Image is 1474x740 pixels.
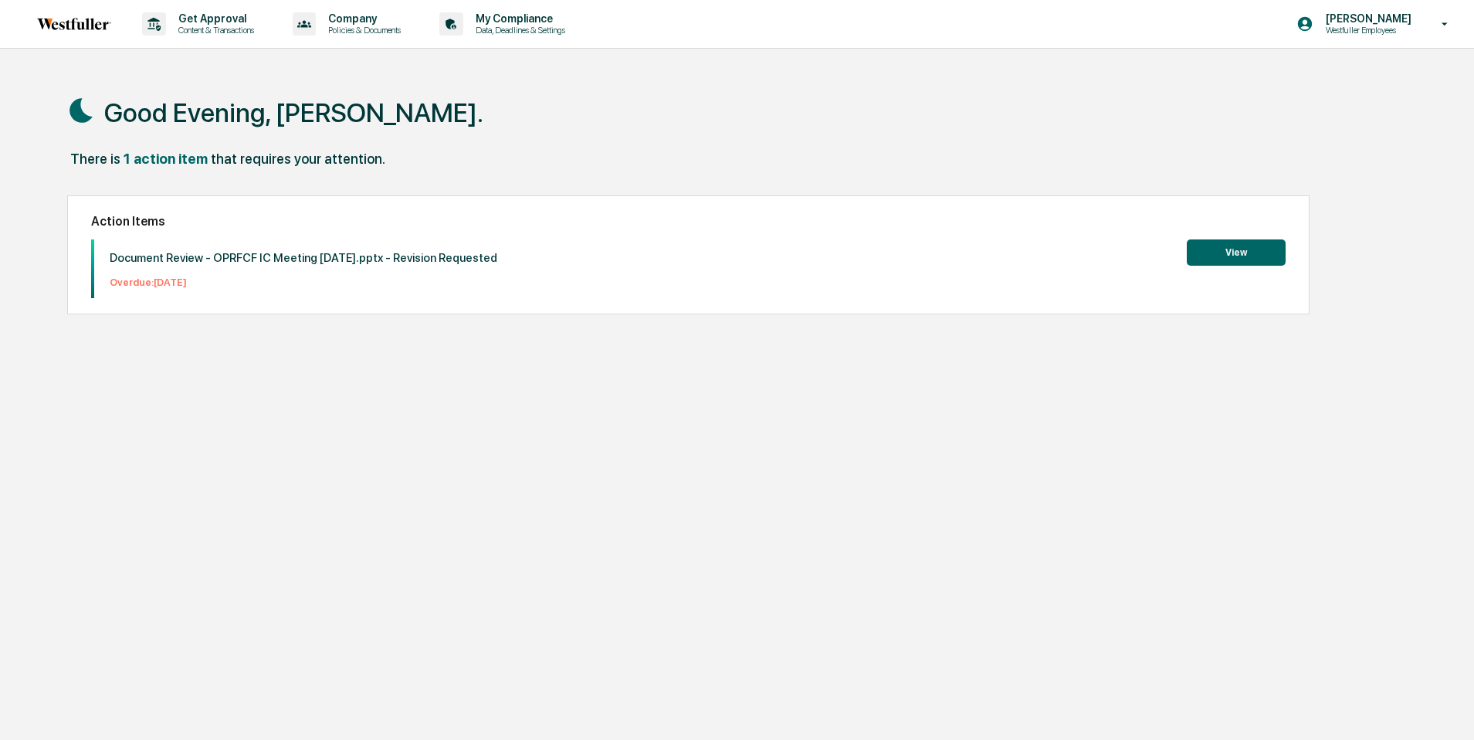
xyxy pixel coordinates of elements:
p: Content & Transactions [166,25,262,36]
p: Westfuller Employees [1313,25,1419,36]
p: [PERSON_NAME] [1313,12,1419,25]
p: Policies & Documents [316,25,408,36]
p: Company [316,12,408,25]
p: Get Approval [166,12,262,25]
p: Overdue: [DATE] [110,277,497,288]
p: My Compliance [463,12,573,25]
h2: Action Items [91,214,1285,229]
h1: Good Evening, [PERSON_NAME]. [104,97,483,128]
div: There is [70,151,120,167]
div: that requires your attention. [211,151,385,167]
div: 1 action item [124,151,208,167]
p: Data, Deadlines & Settings [463,25,573,36]
img: logo [37,18,111,30]
a: View [1187,244,1286,259]
p: Document Review - OPRFCF IC Meeting [DATE].pptx - Revision Requested [110,251,497,265]
button: View [1187,239,1286,266]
